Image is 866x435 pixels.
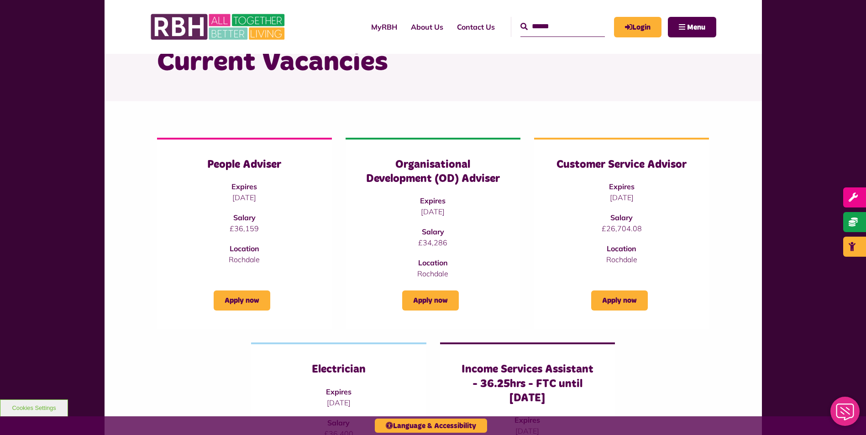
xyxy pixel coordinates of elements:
[450,15,502,39] a: Contact Us
[825,394,866,435] iframe: Netcall Web Assistant for live chat
[591,290,648,311] a: Apply now
[175,254,314,265] p: Rochdale
[175,223,314,234] p: £36,159
[326,387,352,396] strong: Expires
[552,223,691,234] p: £26,704.08
[668,17,716,37] button: Navigation
[607,244,636,253] strong: Location
[422,227,444,236] strong: Salary
[269,397,408,408] p: [DATE]
[610,213,633,222] strong: Salary
[420,196,446,205] strong: Expires
[175,158,314,172] h3: People Adviser
[609,182,635,191] strong: Expires
[514,415,540,425] strong: Expires
[687,24,705,31] span: Menu
[230,244,259,253] strong: Location
[402,290,459,311] a: Apply now
[364,15,404,39] a: MyRBH
[364,268,502,279] p: Rochdale
[458,362,597,405] h3: Income Services Assistant - 36.25hrs - FTC until [DATE]
[150,9,287,45] img: RBH
[375,419,487,433] button: Language & Accessibility
[231,182,257,191] strong: Expires
[552,158,691,172] h3: Customer Service Advisor
[364,206,502,217] p: [DATE]
[364,158,502,186] h3: Organisational Development (OD) Adviser
[520,17,605,36] input: Search
[404,15,450,39] a: About Us
[418,258,448,267] strong: Location
[552,192,691,203] p: [DATE]
[269,362,408,377] h3: Electrician
[233,213,256,222] strong: Salary
[157,45,709,80] h1: Current Vacancies
[175,192,314,203] p: [DATE]
[614,17,661,37] a: MyRBH
[214,290,270,311] a: Apply now
[364,237,502,248] p: £34,286
[552,254,691,265] p: Rochdale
